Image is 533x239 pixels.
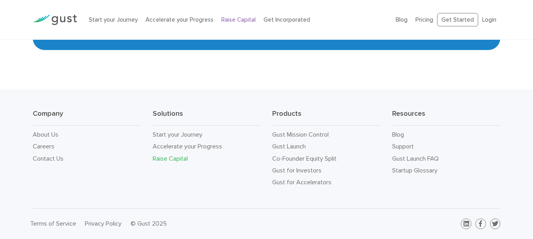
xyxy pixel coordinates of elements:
a: Gust Launch FAQ [392,155,439,162]
h3: Products [272,109,380,126]
a: Start your Journey [89,16,138,23]
a: Start your Journey [153,131,202,138]
a: About Us [33,131,58,138]
a: Login [482,16,496,23]
a: Gust Launch [272,143,306,150]
a: Terms of Service [30,220,76,227]
a: Gust for Investors [272,167,322,174]
a: Contact Us [33,155,64,162]
h3: Solutions [153,109,261,126]
div: © Gust 2025 [131,218,261,229]
a: Raise Capital [221,16,256,23]
a: Support [392,143,414,150]
a: Raise Capital [153,155,188,162]
h3: Resources [392,109,500,126]
a: Get Started [437,13,478,27]
a: Get Incorporated [264,16,310,23]
a: Privacy Policy [85,220,122,227]
a: Pricing [415,16,433,23]
a: Blog [392,131,404,138]
img: Gust Logo [33,15,77,25]
a: Careers [33,143,54,150]
h3: Company [33,109,141,126]
a: Co-Founder Equity Split [272,155,337,162]
a: Accelerate your Progress [153,143,222,150]
a: Gust for Accelerators [272,178,331,186]
a: Startup Glossary [392,167,438,174]
a: Gust Mission Control [272,131,329,138]
a: Blog [396,16,408,23]
a: Accelerate your Progress [146,16,213,23]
